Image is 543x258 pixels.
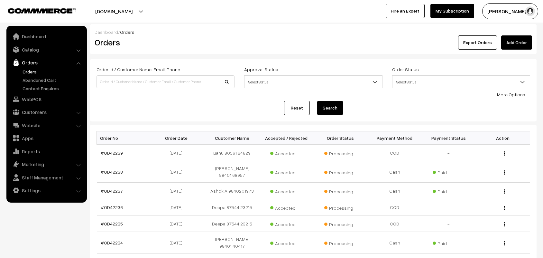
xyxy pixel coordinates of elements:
h2: Orders [95,37,234,47]
a: Settings [8,185,85,196]
a: Add Order [501,35,532,50]
img: Menu [504,151,505,156]
a: #OD42238 [101,169,123,175]
a: COMMMERCE [8,6,64,14]
img: Menu [504,170,505,175]
td: Cash [367,183,421,199]
a: Website [8,119,85,131]
a: More Options [497,92,525,97]
label: Order Status [392,66,419,73]
a: Hire an Expert [386,4,425,18]
img: Menu [504,241,505,245]
a: Dashboard [8,31,85,42]
a: #OD42237 [101,188,123,194]
span: Select Status [244,76,382,88]
span: Select Status [392,76,530,88]
span: Select Status [392,75,530,88]
label: Approval Status [244,66,278,73]
span: Accepted [270,148,302,157]
a: Abandoned Cart [21,77,85,83]
img: user [525,6,535,16]
th: Payment Status [422,131,476,145]
label: Order Id / Customer Name, Email, Phone [97,66,180,73]
img: Menu [504,189,505,194]
span: Accepted [270,238,302,247]
td: [DATE] [151,199,205,215]
a: Marketing [8,158,85,170]
th: Accepted / Rejected [259,131,313,145]
a: Catalog [8,44,85,55]
img: Menu [504,206,505,210]
img: COMMMERCE [8,8,76,13]
span: Paid [433,167,465,176]
td: Deepa 87544 23215 [205,215,259,232]
a: Staff Management [8,172,85,183]
a: Apps [8,132,85,144]
button: Search [317,101,343,115]
span: Processing [324,238,356,247]
th: Payment Method [367,131,421,145]
td: - [422,199,476,215]
td: Cash [367,161,421,183]
td: - [422,145,476,161]
span: Orders [120,29,134,35]
td: COD [367,145,421,161]
td: [DATE] [151,232,205,253]
th: Order No [97,131,151,145]
img: Menu [504,222,505,226]
span: Paid [433,238,465,247]
a: Reset [284,101,310,115]
span: Processing [324,203,356,211]
td: - [422,215,476,232]
td: [PERSON_NAME] 98401 40417 [205,232,259,253]
td: Banu 80561 24829 [205,145,259,161]
td: Ashok A 9840201973 [205,183,259,199]
a: #OD42235 [101,221,123,226]
button: [DOMAIN_NAME] [73,3,155,19]
a: Orders [8,57,85,68]
th: Customer Name [205,131,259,145]
td: COD [367,199,421,215]
a: #OD42236 [101,205,123,210]
span: Select Status [244,75,382,88]
td: Deepa 87544 23215 [205,199,259,215]
td: [DATE] [151,161,205,183]
th: Order Date [151,131,205,145]
a: Customers [8,106,85,118]
td: [DATE] [151,215,205,232]
div: / [95,29,532,35]
a: Reports [8,146,85,157]
td: [PERSON_NAME] 98401 68957 [205,161,259,183]
td: [DATE] [151,145,205,161]
a: Dashboard [95,29,118,35]
span: Accepted [270,219,302,228]
a: Orders [21,68,85,75]
span: Accepted [270,167,302,176]
a: #OD42234 [101,240,123,245]
a: WebPOS [8,93,85,105]
span: Accepted [270,186,302,195]
a: My Subscription [430,4,474,18]
button: Export Orders [458,35,497,50]
span: Processing [324,219,356,228]
span: Processing [324,167,356,176]
span: Processing [324,186,356,195]
span: Processing [324,148,356,157]
span: Paid [433,186,465,195]
td: [DATE] [151,183,205,199]
a: #OD42239 [101,150,123,156]
th: Action [476,131,530,145]
button: [PERSON_NAME] s… [482,3,538,19]
a: Contact Enquires [21,85,85,92]
input: Order Id / Customer Name / Customer Email / Customer Phone [97,75,235,88]
td: COD [367,215,421,232]
span: Accepted [270,203,302,211]
td: Cash [367,232,421,253]
th: Order Status [313,131,367,145]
